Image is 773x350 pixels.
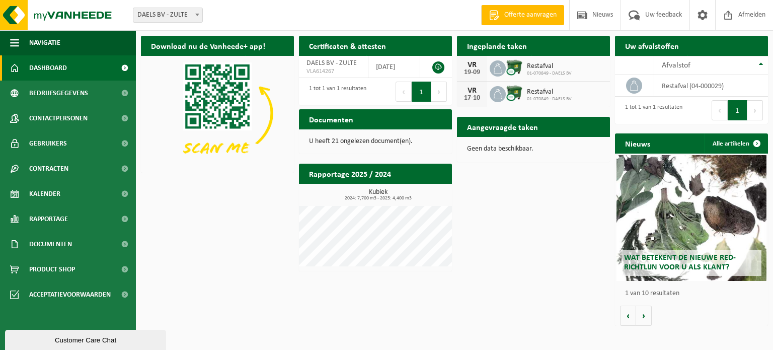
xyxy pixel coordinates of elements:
[133,8,203,23] span: DAELS BV - ZULTE
[141,56,294,171] img: Download de VHEPlus App
[462,95,482,102] div: 17-10
[299,164,401,183] h2: Rapportage 2025 / 2024
[620,306,636,326] button: Vorige
[29,232,72,257] span: Documenten
[502,10,559,20] span: Offerte aanvragen
[299,36,396,55] h2: Certificaten & attesten
[431,82,447,102] button: Next
[309,138,442,145] p: U heeft 21 ongelezen document(en).
[712,100,728,120] button: Previous
[29,257,75,282] span: Product Shop
[705,133,767,154] a: Alle artikelen
[306,67,360,76] span: VLA614267
[29,282,111,307] span: Acceptatievoorwaarden
[141,36,275,55] h2: Download nu de Vanheede+ app!
[304,81,366,103] div: 1 tot 1 van 1 resultaten
[29,156,68,181] span: Contracten
[728,100,747,120] button: 1
[304,196,452,201] span: 2024: 7,700 m3 - 2025: 4,400 m3
[625,290,763,297] p: 1 van 10 resultaten
[527,71,572,77] span: 01-070849 - DAELS BV
[481,5,564,25] a: Offerte aanvragen
[29,81,88,106] span: Bedrijfsgegevens
[377,183,451,203] a: Bekijk rapportage
[29,131,67,156] span: Gebruikers
[299,109,363,129] h2: Documenten
[654,75,768,97] td: restafval (04-000029)
[747,100,763,120] button: Next
[506,59,523,76] img: WB-1100-CU
[29,206,68,232] span: Rapportage
[29,106,88,131] span: Contactpersonen
[29,30,60,55] span: Navigatie
[620,99,682,121] div: 1 tot 1 van 1 resultaten
[133,8,202,22] span: DAELS BV - ZULTE
[304,189,452,201] h3: Kubiek
[527,88,572,96] span: Restafval
[29,181,60,206] span: Kalender
[624,254,736,271] span: Wat betekent de nieuwe RED-richtlijn voor u als klant?
[616,155,766,281] a: Wat betekent de nieuwe RED-richtlijn voor u als klant?
[29,55,67,81] span: Dashboard
[368,56,420,78] td: [DATE]
[306,59,357,67] span: DAELS BV - ZULTE
[457,36,537,55] h2: Ingeplande taken
[615,36,689,55] h2: Uw afvalstoffen
[462,87,482,95] div: VR
[462,61,482,69] div: VR
[615,133,660,153] h2: Nieuws
[457,117,548,136] h2: Aangevraagde taken
[396,82,412,102] button: Previous
[636,306,652,326] button: Volgende
[527,62,572,71] span: Restafval
[527,96,572,102] span: 01-070849 - DAELS BV
[506,85,523,102] img: WB-1100-CU
[662,61,690,69] span: Afvalstof
[467,146,600,153] p: Geen data beschikbaar.
[5,328,168,350] iframe: chat widget
[412,82,431,102] button: 1
[462,69,482,76] div: 19-09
